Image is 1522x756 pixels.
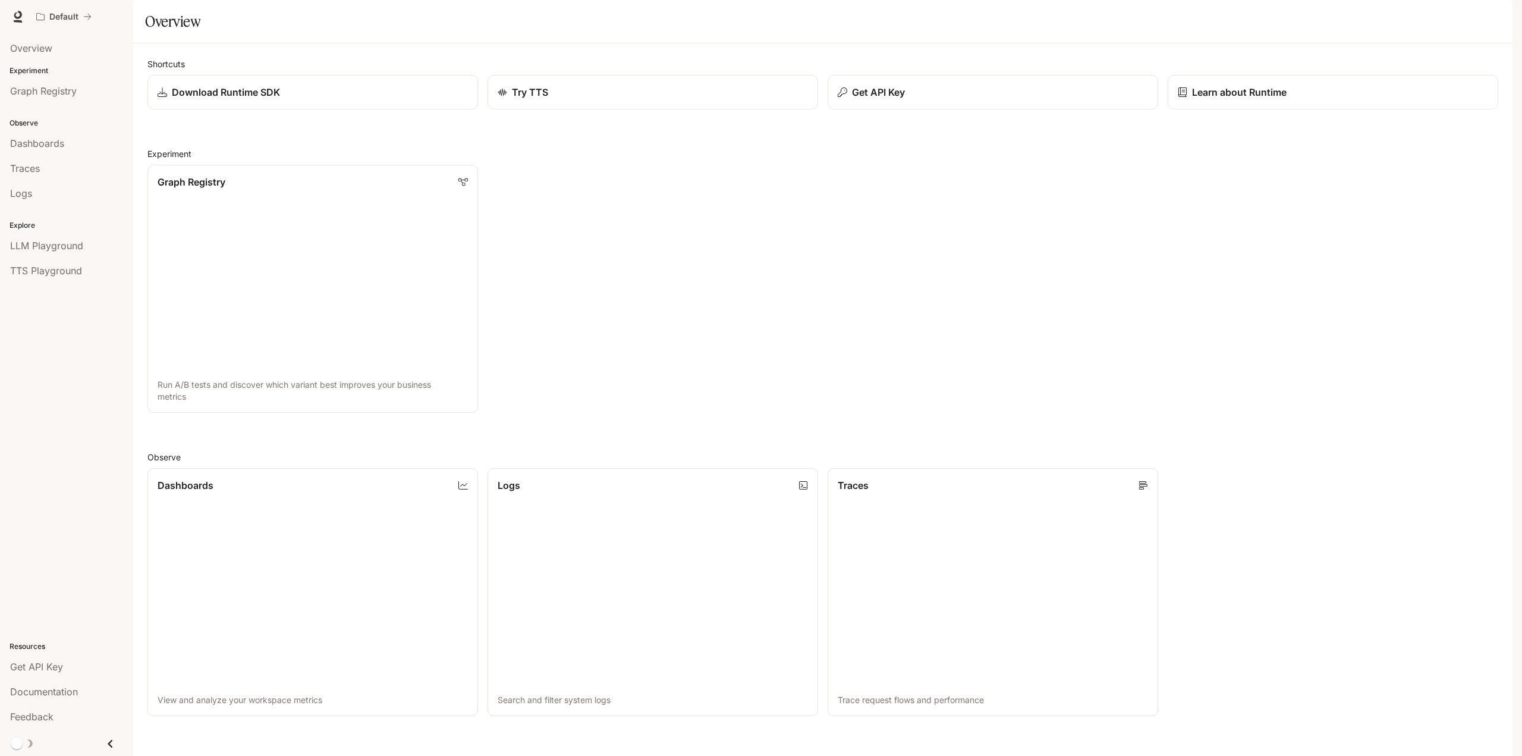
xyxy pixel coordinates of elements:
[852,85,905,99] p: Get API Key
[147,148,1498,160] h2: Experiment
[488,75,818,109] a: Try TTS
[1192,85,1287,99] p: Learn about Runtime
[838,694,1148,706] p: Trace request flows and performance
[158,694,468,706] p: View and analyze your workspace metrics
[498,694,808,706] p: Search and filter system logs
[147,75,478,109] a: Download Runtime SDK
[147,451,1498,463] h2: Observe
[147,165,478,413] a: Graph RegistryRun A/B tests and discover which variant best improves your business metrics
[488,468,818,716] a: LogsSearch and filter system logs
[498,478,520,493] p: Logs
[512,85,548,99] p: Try TTS
[31,5,97,29] button: All workspaces
[49,12,78,22] p: Default
[828,75,1158,109] button: Get API Key
[172,85,280,99] p: Download Runtime SDK
[1168,75,1498,109] a: Learn about Runtime
[838,478,869,493] p: Traces
[147,58,1498,70] h2: Shortcuts
[828,468,1158,716] a: TracesTrace request flows and performance
[158,379,468,403] p: Run A/B tests and discover which variant best improves your business metrics
[158,175,225,189] p: Graph Registry
[147,468,478,716] a: DashboardsView and analyze your workspace metrics
[145,10,200,33] h1: Overview
[158,478,213,493] p: Dashboards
